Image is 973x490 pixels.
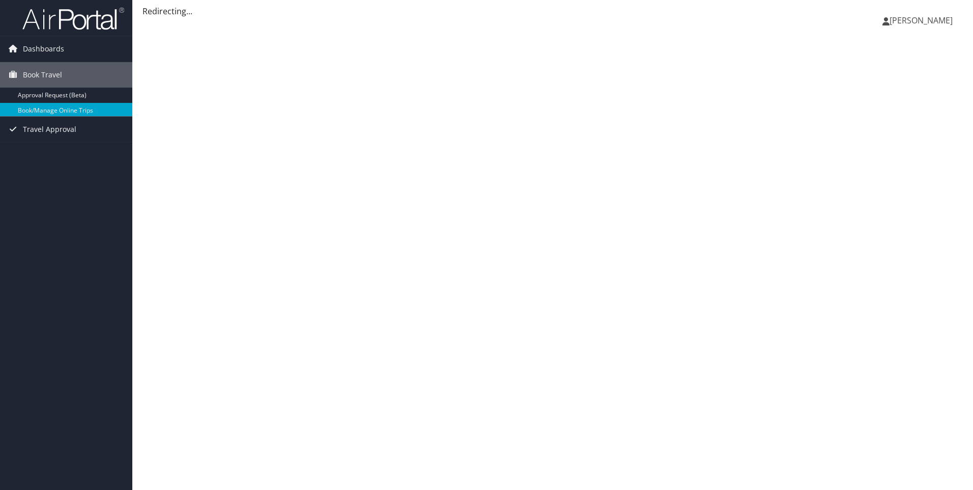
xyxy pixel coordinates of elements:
[23,36,64,62] span: Dashboards
[882,5,963,36] a: [PERSON_NAME]
[142,5,963,17] div: Redirecting...
[890,15,953,26] span: [PERSON_NAME]
[23,117,76,142] span: Travel Approval
[23,62,62,88] span: Book Travel
[22,7,124,31] img: airportal-logo.png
